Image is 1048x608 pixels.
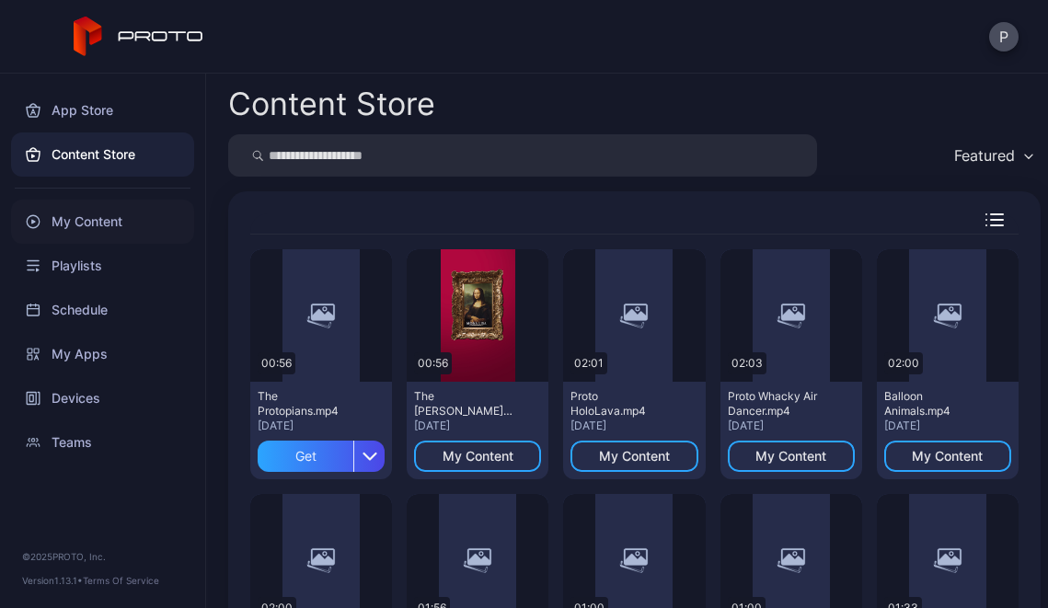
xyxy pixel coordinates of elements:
[954,146,1015,165] div: Featured
[728,441,855,472] button: My Content
[755,449,826,464] div: My Content
[414,441,541,472] button: My Content
[22,549,183,564] div: © 2025 PROTO, Inc.
[728,419,855,433] div: [DATE]
[884,389,985,419] div: Balloon Animals.mp4
[11,332,194,376] a: My Apps
[11,376,194,420] a: Devices
[570,389,672,419] div: Proto HoloLava.mp4
[258,441,353,472] div: Get
[228,88,435,120] div: Content Store
[884,441,1011,472] button: My Content
[912,449,983,464] div: My Content
[599,449,670,464] div: My Content
[11,88,194,132] a: App Store
[258,441,385,472] button: Get
[570,419,697,433] div: [DATE]
[258,389,359,419] div: The Protopians.mp4
[11,132,194,177] a: Content Store
[11,200,194,244] a: My Content
[83,575,159,586] a: Terms Of Service
[728,389,829,419] div: Proto Whacky Air Dancer.mp4
[570,441,697,472] button: My Content
[11,288,194,332] a: Schedule
[945,134,1041,177] button: Featured
[22,575,83,586] span: Version 1.13.1 •
[258,419,385,433] div: [DATE]
[989,22,1019,52] button: P
[443,449,513,464] div: My Content
[11,244,194,288] a: Playlists
[11,420,194,465] a: Teams
[884,419,1011,433] div: [DATE]
[414,419,541,433] div: [DATE]
[414,389,515,419] div: The Mona Lisa.mp4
